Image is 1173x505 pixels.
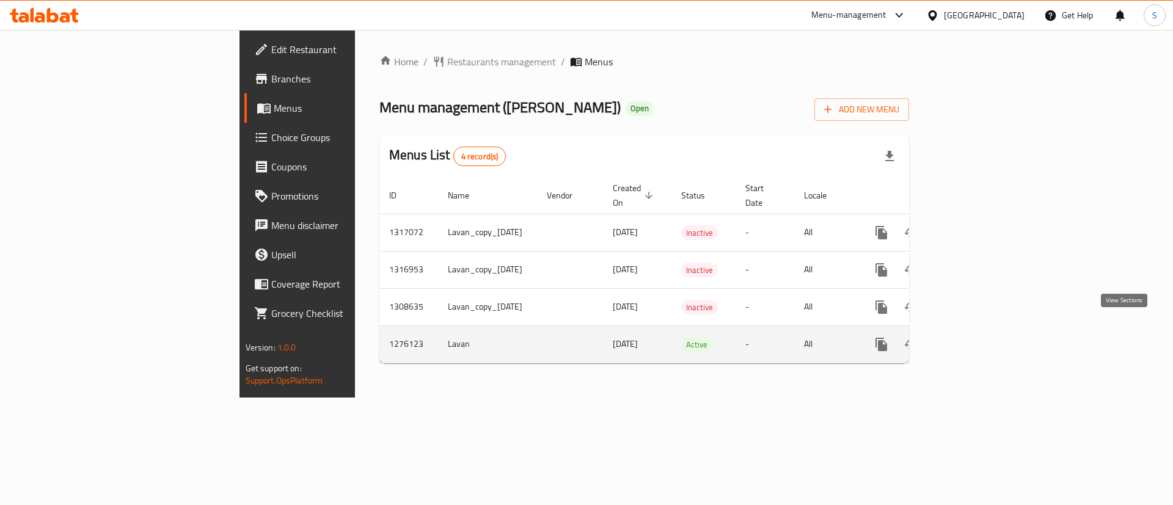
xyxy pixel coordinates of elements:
[585,54,613,69] span: Menus
[447,54,556,69] span: Restaurants management
[681,263,718,277] span: Inactive
[379,54,909,69] nav: breadcrumb
[244,152,436,181] a: Coupons
[244,93,436,123] a: Menus
[681,225,718,240] div: Inactive
[246,372,323,388] a: Support.OpsPlatform
[736,325,794,363] td: -
[271,306,426,321] span: Grocery Checklist
[271,42,426,57] span: Edit Restaurant
[244,35,436,64] a: Edit Restaurant
[244,181,436,211] a: Promotions
[794,214,857,251] td: All
[453,147,506,166] div: Total records count
[454,151,506,162] span: 4 record(s)
[613,224,638,240] span: [DATE]
[244,269,436,299] a: Coverage Report
[896,330,926,359] button: Change Status
[681,188,721,203] span: Status
[811,8,886,23] div: Menu-management
[438,251,537,288] td: Lavan_copy_[DATE]
[794,251,857,288] td: All
[944,9,1025,22] div: [GEOGRAPHIC_DATA]
[613,299,638,314] span: [DATE]
[736,251,794,288] td: -
[389,188,412,203] span: ID
[433,54,556,69] a: Restaurants management
[896,218,926,247] button: Change Status
[244,211,436,240] a: Menu disclaimer
[246,360,302,376] span: Get support on:
[875,142,904,171] div: Export file
[274,101,426,115] span: Menus
[814,98,909,121] button: Add New Menu
[867,330,896,359] button: more
[438,288,537,325] td: Lavan_copy_[DATE]
[804,188,842,203] span: Locale
[379,177,994,363] table: enhanced table
[745,181,780,210] span: Start Date
[681,226,718,240] span: Inactive
[613,336,638,352] span: [DATE]
[681,337,712,352] div: Active
[271,71,426,86] span: Branches
[271,159,426,174] span: Coupons
[613,261,638,277] span: [DATE]
[271,130,426,145] span: Choice Groups
[244,123,436,152] a: Choice Groups
[277,340,296,355] span: 1.0.0
[561,54,565,69] li: /
[547,188,588,203] span: Vendor
[867,255,896,285] button: more
[626,101,654,116] div: Open
[794,325,857,363] td: All
[438,214,537,251] td: Lavan_copy_[DATE]
[271,189,426,203] span: Promotions
[824,102,899,117] span: Add New Menu
[244,299,436,328] a: Grocery Checklist
[1152,9,1157,22] span: S
[681,300,718,314] div: Inactive
[794,288,857,325] td: All
[896,292,926,322] button: Change Status
[246,340,276,355] span: Version:
[867,292,896,322] button: more
[867,218,896,247] button: more
[448,188,485,203] span: Name
[379,93,621,121] span: Menu management ( [PERSON_NAME] )
[389,146,506,166] h2: Menus List
[736,288,794,325] td: -
[613,181,657,210] span: Created On
[271,247,426,262] span: Upsell
[857,177,994,214] th: Actions
[438,325,537,363] td: Lavan
[681,300,718,314] span: Inactive
[271,277,426,291] span: Coverage Report
[271,218,426,233] span: Menu disclaimer
[626,103,654,114] span: Open
[681,338,712,352] span: Active
[896,255,926,285] button: Change Status
[244,64,436,93] a: Branches
[736,214,794,251] td: -
[244,240,436,269] a: Upsell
